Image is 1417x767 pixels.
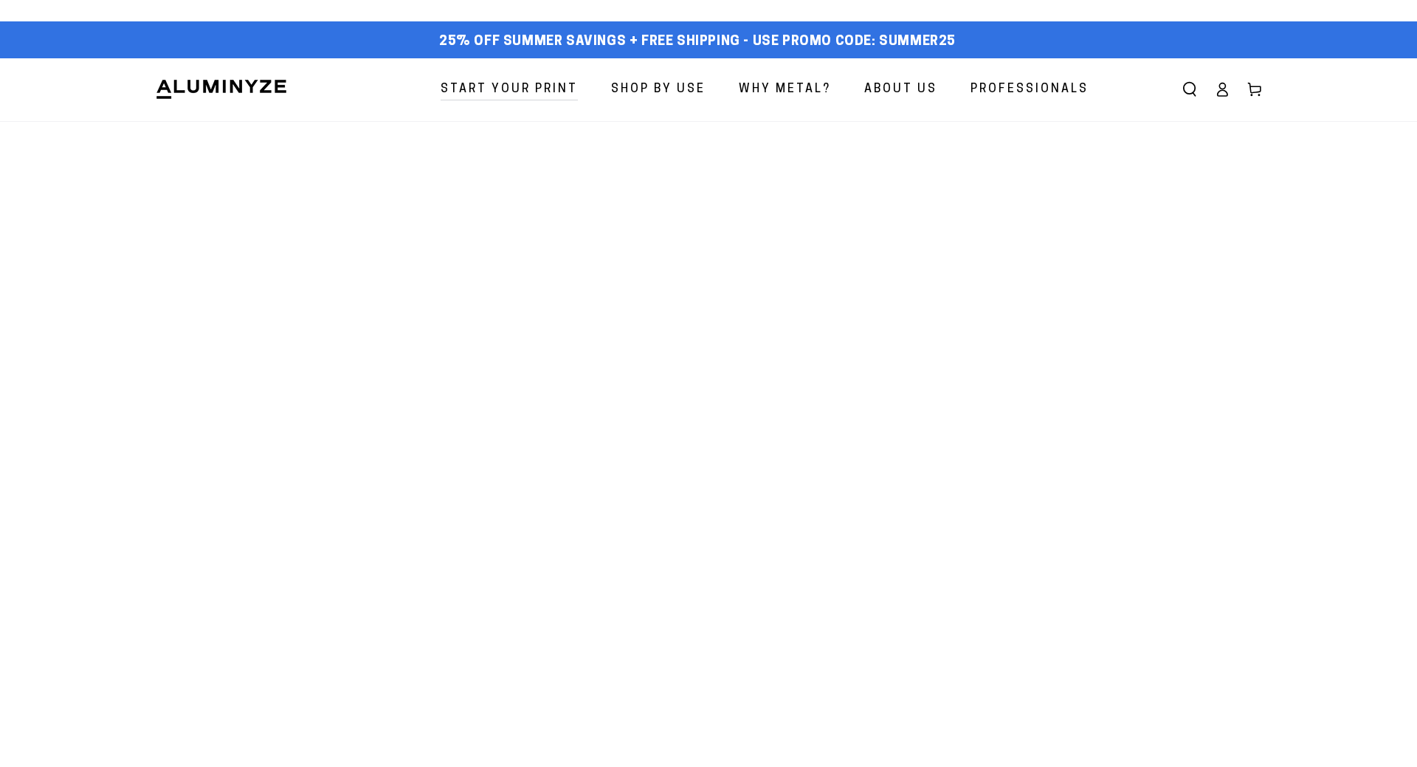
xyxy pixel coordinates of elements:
a: Professionals [959,70,1100,109]
img: Aluminyze [155,78,288,100]
a: Start Your Print [430,70,589,109]
span: Why Metal? [739,79,831,100]
span: Start Your Print [441,79,578,100]
a: Why Metal? [728,70,842,109]
span: Shop By Use [611,79,706,100]
a: Shop By Use [600,70,717,109]
a: About Us [853,70,948,109]
span: Professionals [970,79,1089,100]
span: 25% off Summer Savings + Free Shipping - Use Promo Code: SUMMER25 [439,34,956,50]
span: About Us [864,79,937,100]
summary: Search our site [1173,73,1206,106]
